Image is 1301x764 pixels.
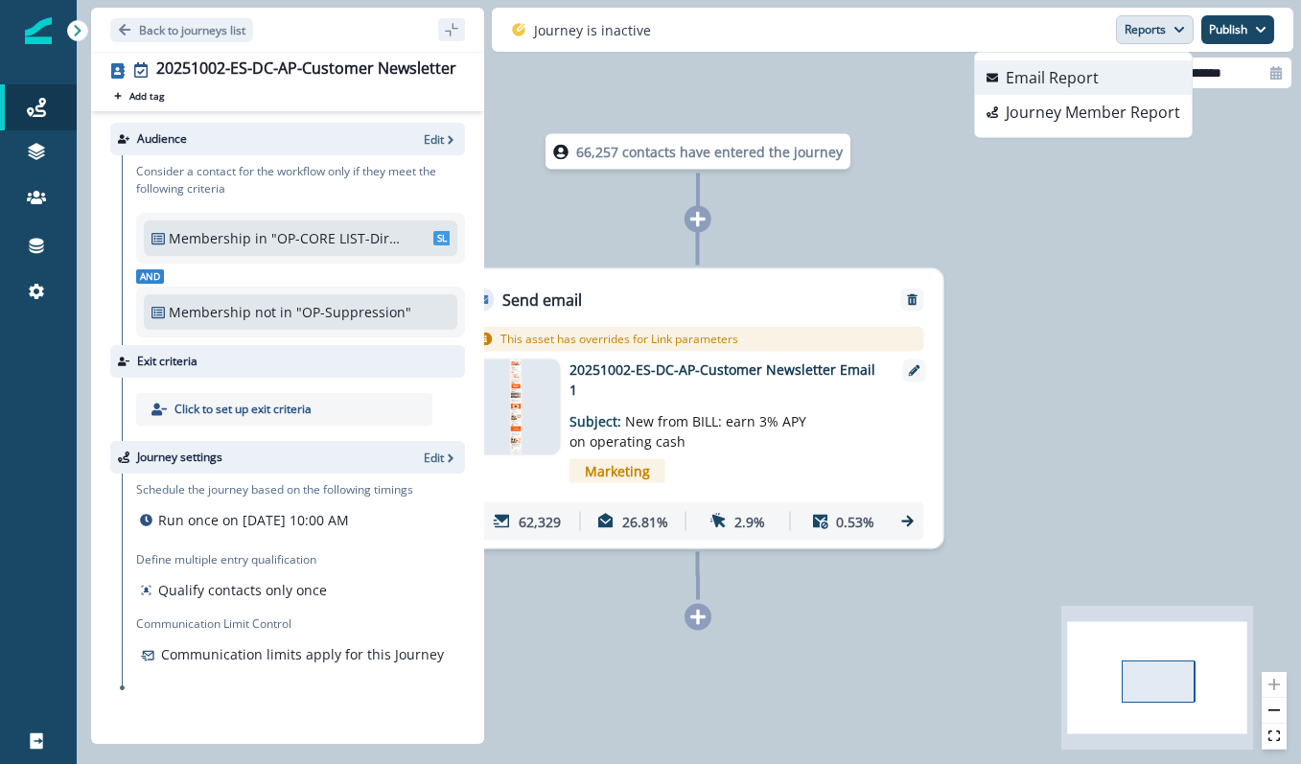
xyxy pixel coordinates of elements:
[271,228,400,248] p: "OP-CORE LIST-Direct: AP Admins"
[569,359,876,400] p: 20251002-ES-DC-AP-Customer Newsletter Email 1
[255,302,292,322] p: not in
[502,289,582,312] p: Send email
[424,450,457,466] button: Edit
[110,88,168,104] button: Add tag
[110,18,253,42] button: Go back
[139,22,245,38] p: Back to journeys list
[424,450,444,466] p: Edit
[500,331,738,348] p: This asset has overrides for Link parameters
[514,134,882,170] div: 66,257 contacts have entered the journey
[137,449,222,466] p: Journey settings
[1116,15,1194,44] button: Reports
[137,353,197,370] p: Exit criteria
[424,131,457,148] button: Edit
[158,510,349,530] p: Run once on [DATE] 10:00 AM
[296,302,425,322] p: "OP-Suppression"
[161,644,444,664] p: Communication limits apply for this Journey
[25,17,52,44] img: Inflection
[698,552,699,600] g: Edge from c5496a63-9c78-4e70-a921-680039e69417 to node-add-under-942d8ccc-3a11-4618-979d-7a53178f...
[1262,724,1287,750] button: fit view
[136,481,413,498] p: Schedule the journey based on the following timings
[433,231,451,245] span: SL
[534,20,651,40] p: Journey is inactive
[734,511,765,531] p: 2.9%
[452,268,944,549] div: Send emailRemoveThis asset has overrides for Link parametersemail asset unavailable20251002-ES-DC...
[137,130,187,148] p: Audience
[174,401,312,418] p: Click to set up exit criteria
[156,59,456,81] div: 20251002-ES-DC-AP-Customer Newsletter
[569,400,809,451] p: Subject:
[136,615,465,633] p: Communication Limit Control
[438,18,465,41] button: sidebar collapse toggle
[569,459,665,483] span: Marketing
[519,511,561,531] p: 62,329
[1262,698,1287,724] button: zoom out
[698,174,699,266] g: Edge from node-dl-count to c5496a63-9c78-4e70-a921-680039e69417
[158,580,327,600] p: Qualify contacts only once
[136,269,164,284] span: And
[1006,66,1099,89] p: Email Report
[136,163,465,197] p: Consider a contact for the workflow only if they meet the following criteria
[897,293,928,307] button: Remove
[169,302,251,322] p: Membership
[622,511,668,531] p: 26.81%
[1201,15,1274,44] button: Publish
[836,511,874,531] p: 0.53%
[569,412,806,451] span: New from BILL: earn 3% APY on operating cash
[576,142,843,162] p: 66,257 contacts have entered the journey
[1006,101,1180,124] p: Journey Member Report
[424,131,444,148] p: Edit
[169,228,251,248] p: Membership
[255,228,267,248] p: in
[136,551,331,568] p: Define multiple entry qualification
[129,90,164,102] p: Add tag
[509,359,523,455] img: email asset unavailable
